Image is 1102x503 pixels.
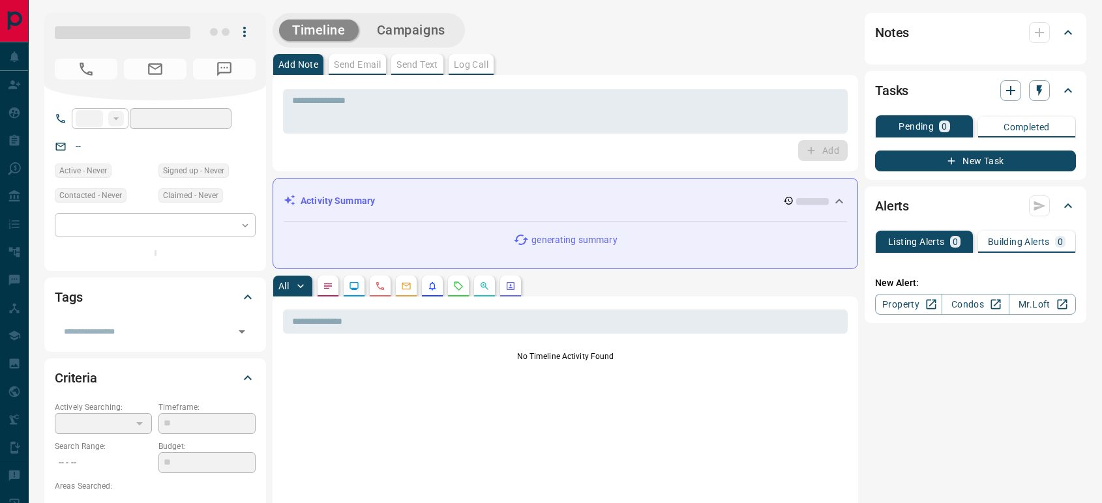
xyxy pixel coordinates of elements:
[401,281,411,291] svg: Emails
[875,17,1076,48] div: Notes
[942,294,1009,315] a: Condos
[163,189,218,202] span: Claimed - Never
[55,362,256,394] div: Criteria
[59,164,107,177] span: Active - Never
[55,480,256,492] p: Areas Searched:
[364,20,458,41] button: Campaigns
[1009,294,1076,315] a: Mr.Loft
[55,59,117,79] span: No Number
[953,237,958,246] p: 0
[888,237,945,246] p: Listing Alerts
[283,351,848,362] p: No Timeline Activity Found
[988,237,1050,246] p: Building Alerts
[875,80,908,101] h2: Tasks
[124,59,186,79] span: No Email
[875,190,1076,222] div: Alerts
[279,20,359,41] button: Timeline
[349,281,359,291] svg: Lead Browsing Activity
[301,194,375,208] p: Activity Summary
[427,281,438,291] svg: Listing Alerts
[875,195,909,216] h2: Alerts
[899,122,934,131] p: Pending
[875,75,1076,106] div: Tasks
[323,281,333,291] svg: Notes
[163,164,224,177] span: Signed up - Never
[55,281,256,313] div: Tags
[193,59,256,79] span: No Number
[531,233,617,247] p: generating summary
[76,141,81,151] a: --
[233,323,251,341] button: Open
[1004,122,1050,132] p: Completed
[55,452,152,474] p: -- - --
[158,440,256,452] p: Budget:
[278,60,318,69] p: Add Note
[278,281,289,291] p: All
[55,440,152,452] p: Search Range:
[284,189,847,213] div: Activity Summary
[55,401,152,413] p: Actively Searching:
[942,122,947,131] p: 0
[479,281,490,291] svg: Opportunities
[875,294,942,315] a: Property
[375,281,385,291] svg: Calls
[1058,237,1063,246] p: 0
[158,401,256,413] p: Timeframe:
[59,189,122,202] span: Contacted - Never
[55,287,82,308] h2: Tags
[505,281,516,291] svg: Agent Actions
[875,22,909,43] h2: Notes
[55,367,97,388] h2: Criteria
[453,281,464,291] svg: Requests
[875,276,1076,290] p: New Alert:
[875,151,1076,171] button: New Task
